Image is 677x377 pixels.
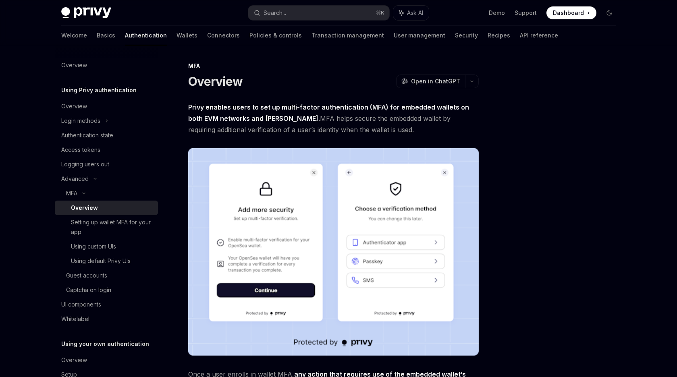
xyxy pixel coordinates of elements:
div: Authentication state [61,130,113,140]
a: Transaction management [312,26,384,45]
div: Using default Privy UIs [71,256,131,266]
span: Open in ChatGPT [411,77,460,85]
a: Dashboard [546,6,596,19]
a: Using default Privy UIs [55,254,158,268]
a: Policies & controls [249,26,302,45]
a: API reference [520,26,558,45]
div: Login methods [61,116,100,126]
a: Overview [55,353,158,367]
a: Authentication [125,26,167,45]
a: Overview [55,58,158,72]
a: Basics [97,26,115,45]
h1: Overview [188,74,243,89]
span: Ask AI [407,9,423,17]
div: Using custom UIs [71,242,116,251]
a: Support [515,9,537,17]
a: Logging users out [55,157,158,172]
button: Search...⌘K [248,6,389,20]
span: MFA helps secure the embedded wallet by requiring additional verification of a user’s identity wh... [188,101,479,135]
a: Using custom UIs [55,239,158,254]
h5: Using Privy authentication [61,85,137,95]
div: Overview [61,101,87,111]
div: Whitelabel [61,314,89,324]
a: Guest accounts [55,268,158,283]
a: User management [394,26,445,45]
div: Captcha on login [66,285,111,295]
a: Welcome [61,26,87,45]
a: Recipes [488,26,510,45]
span: Dashboard [553,9,584,17]
button: Toggle dark mode [603,6,616,19]
div: MFA [66,188,77,198]
a: Demo [489,9,505,17]
div: UI components [61,300,101,309]
a: Setting up wallet MFA for your app [55,215,158,239]
a: Security [455,26,478,45]
a: Overview [55,201,158,215]
a: Authentication state [55,128,158,143]
div: Overview [61,355,87,365]
img: images/MFA.png [188,148,479,356]
a: Captcha on login [55,283,158,297]
div: Guest accounts [66,271,107,280]
a: UI components [55,297,158,312]
h5: Using your own authentication [61,339,149,349]
a: Access tokens [55,143,158,157]
div: Access tokens [61,145,100,155]
a: Overview [55,99,158,114]
div: MFA [188,62,479,70]
div: Advanced [61,174,89,184]
button: Open in ChatGPT [396,75,465,88]
img: dark logo [61,7,111,19]
div: Setting up wallet MFA for your app [71,217,153,237]
a: Wallets [177,26,197,45]
div: Overview [61,60,87,70]
span: ⌘ K [376,10,384,16]
strong: Privy enables users to set up multi-factor authentication (MFA) for embedded wallets on both EVM ... [188,103,469,122]
div: Search... [264,8,286,18]
button: Ask AI [393,6,429,20]
a: Connectors [207,26,240,45]
a: Whitelabel [55,312,158,326]
div: Overview [71,203,98,213]
div: Logging users out [61,159,109,169]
